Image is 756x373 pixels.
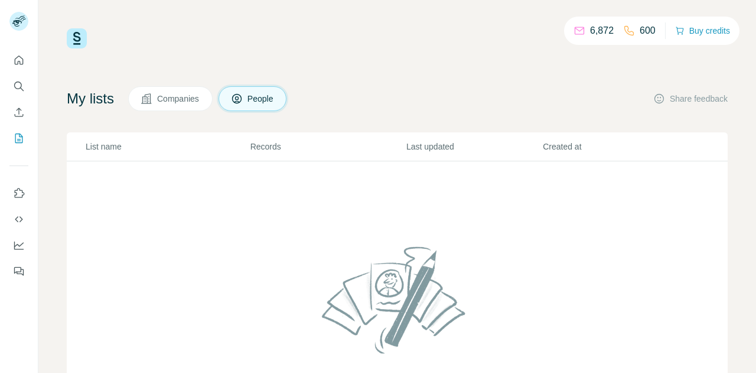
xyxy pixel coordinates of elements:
button: Dashboard [9,235,28,256]
button: Search [9,76,28,97]
p: 600 [640,24,656,38]
p: Last updated [406,141,542,153]
p: 6,872 [590,24,614,38]
p: List name [86,141,249,153]
button: Use Surfe on LinkedIn [9,183,28,204]
p: Created at [543,141,678,153]
button: Quick start [9,50,28,71]
button: Enrich CSV [9,102,28,123]
button: Use Surfe API [9,209,28,230]
p: Records [250,141,405,153]
button: Feedback [9,261,28,282]
span: Companies [157,93,200,105]
img: No lists found [317,236,478,363]
button: Share feedback [653,93,728,105]
h4: My lists [67,89,114,108]
span: People [247,93,275,105]
img: Surfe Logo [67,28,87,48]
button: My lists [9,128,28,149]
button: Buy credits [675,22,730,39]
